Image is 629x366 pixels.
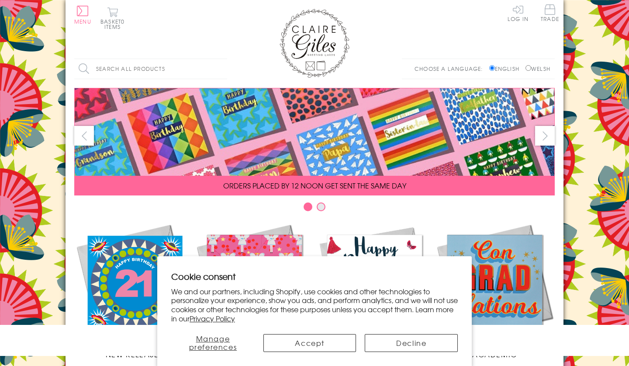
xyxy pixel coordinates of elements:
input: Welsh [525,65,531,71]
span: Trade [541,4,559,21]
a: Academic [435,222,555,359]
button: Decline [365,334,458,352]
h2: Cookie consent [171,270,458,282]
a: Trade [541,4,559,23]
a: Log In [508,4,529,21]
label: Welsh [525,65,550,73]
a: New Releases [74,222,194,359]
button: Basket0 items [100,7,124,29]
p: We and our partners, including Shopify, use cookies and other technologies to personalize your ex... [171,287,458,323]
button: Carousel Page 2 [317,202,325,211]
img: Claire Giles Greetings Cards [280,9,349,78]
input: Search [218,59,227,79]
a: Birthdays [314,222,435,359]
label: English [489,65,524,73]
button: Carousel Page 1 (Current Slide) [304,202,312,211]
input: Search all products [74,59,227,79]
button: prev [74,126,94,146]
span: ORDERS PLACED BY 12 NOON GET SENT THE SAME DAY [223,180,406,191]
span: 0 items [104,17,124,31]
p: Choose a language: [415,65,487,73]
a: Christmas [194,222,314,359]
span: Manage preferences [189,333,237,352]
button: Menu [74,6,91,24]
span: Menu [74,17,91,25]
button: next [535,126,555,146]
a: Privacy Policy [190,313,235,324]
button: Accept [263,334,356,352]
div: Carousel Pagination [74,202,555,216]
input: English [489,65,495,71]
button: Manage preferences [171,334,255,352]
